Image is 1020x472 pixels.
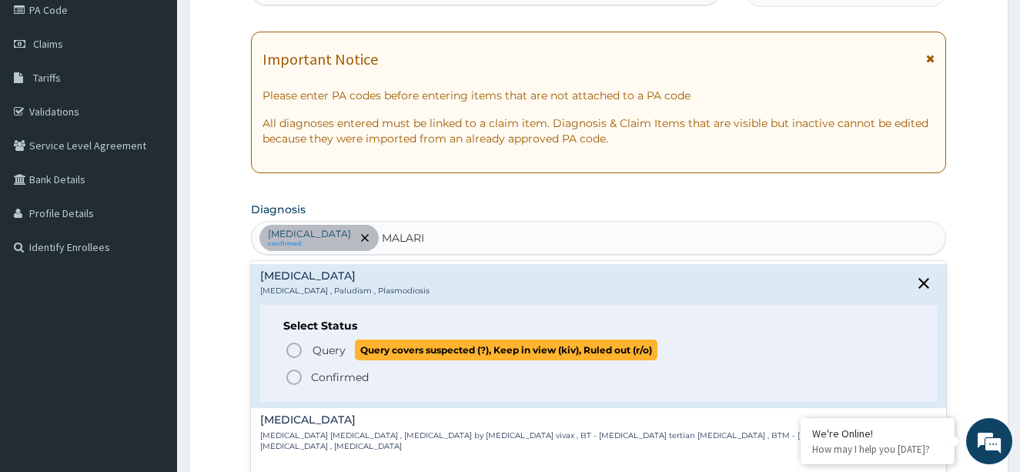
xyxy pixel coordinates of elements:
[28,77,62,115] img: d_794563401_company_1708531726252_794563401
[263,115,935,146] p: All diagnoses entered must be linked to a claim item. Diagnosis & Claim Items that are visible bu...
[285,341,303,360] i: status option query
[355,340,657,360] span: Query covers suspected (?), Keep in view (kiv), Ruled out (r/o)
[268,240,351,248] small: confirmed
[260,286,430,296] p: [MEDICAL_DATA] , Paludism , Plasmodiosis
[252,8,289,45] div: Minimize live chat window
[33,71,61,85] span: Tariffs
[251,202,306,217] label: Diagnosis
[80,86,259,106] div: Chat with us now
[812,427,943,440] div: We're Online!
[8,311,293,365] textarea: Type your message and hit 'Enter'
[260,270,430,282] h4: [MEDICAL_DATA]
[283,320,915,332] h6: Select Status
[260,414,908,426] h4: [MEDICAL_DATA]
[285,368,303,387] i: status option filled
[260,430,908,453] p: [MEDICAL_DATA] [MEDICAL_DATA] , [MEDICAL_DATA] by [MEDICAL_DATA] vivax , BT - [MEDICAL_DATA] tert...
[263,88,935,103] p: Please enter PA codes before entering items that are not attached to a PA code
[313,343,346,358] span: Query
[915,274,933,293] i: close select status
[268,228,351,240] p: [MEDICAL_DATA]
[263,51,378,68] h1: Important Notice
[358,231,372,245] span: remove selection option
[89,139,212,295] span: We're online!
[33,37,63,51] span: Claims
[812,443,943,456] p: How may I help you today?
[311,370,369,385] p: Confirmed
